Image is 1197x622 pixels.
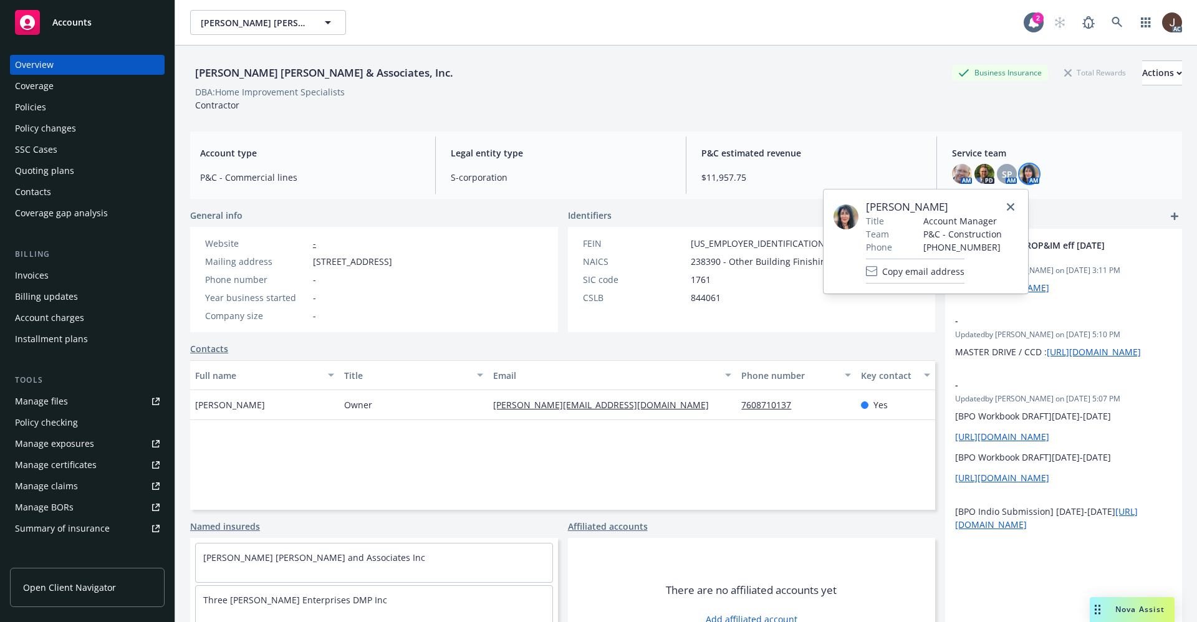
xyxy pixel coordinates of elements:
div: Key contact [861,369,916,382]
div: Manage exposures [15,434,94,454]
span: Account type [200,146,420,160]
span: Account Manager [923,214,1002,227]
img: employee photo [834,204,858,229]
a: Overview [10,55,165,75]
div: Manage certificates [15,455,97,475]
span: - [313,309,316,322]
a: Report a Bug [1076,10,1101,35]
span: [PERSON_NAME] [PERSON_NAME] & Associates, Inc. [201,16,309,29]
div: Invoices [15,266,49,285]
div: Drag to move [1090,597,1105,622]
div: Policy checking [15,413,78,433]
span: Manage exposures [10,434,165,454]
div: SIC code [583,273,686,286]
a: Contacts [190,342,228,355]
a: Summary of insurance [10,519,165,538]
span: Updated by [PERSON_NAME] on [DATE] 5:10 PM [955,329,1172,340]
a: [URL][DOMAIN_NAME] [1047,346,1141,358]
div: -Updatedby [PERSON_NAME] on [DATE] 5:10 PMMASTER DRIVE / CCD :[URL][DOMAIN_NAME] [945,304,1182,368]
span: [US_EMPLOYER_IDENTIFICATION_NUMBER] [691,237,869,250]
span: Updated by [PERSON_NAME] on [DATE] 5:07 PM [955,393,1172,404]
img: photo [1019,164,1039,184]
span: Service team [952,146,1172,160]
div: Coverage [15,76,54,96]
span: Team [866,227,889,241]
img: photo [1162,12,1182,32]
div: Installment plans [15,329,88,349]
span: $11,957.75 [701,171,921,184]
a: Account charges [10,308,165,328]
span: 1761 [691,273,711,286]
div: Manage BORs [15,497,74,517]
a: Policy checking [10,413,165,433]
a: Three [PERSON_NAME] Enterprises DMP Inc [203,594,387,606]
a: Installment plans [10,329,165,349]
p: [BPO Workbook DRAFT][DATE]-[DATE] [955,451,1172,464]
div: Mailing address [205,255,308,268]
span: Updated by [PERSON_NAME] on [DATE] 3:11 PM [955,265,1172,276]
a: [URL][DOMAIN_NAME] [955,472,1049,484]
div: CSLB [583,291,686,304]
div: Overview [15,55,54,75]
div: Account charges [15,308,84,328]
span: General info [190,209,243,222]
span: - [955,314,1140,327]
a: Billing updates [10,287,165,307]
button: Email [488,360,736,390]
a: Manage files [10,391,165,411]
a: - [313,237,316,249]
span: 844061 [691,291,721,304]
div: DBA: Home Improvement Specialists [195,85,345,98]
a: Named insureds [190,520,260,533]
div: -Updatedby [PERSON_NAME] on [DATE] 5:07 PM[BPO Workbook DRAFT][DATE]-[DATE][URL][DOMAIN_NAME][BPO... [945,368,1182,541]
span: P&C - Construction [923,227,1002,241]
button: Key contact [856,360,935,390]
span: S-corporation [451,171,671,184]
span: SP [1002,168,1012,181]
div: Billing updates [15,287,78,307]
a: Policies [10,97,165,117]
div: [PERSON_NAME] [PERSON_NAME] & Associates, Inc. [190,65,458,81]
div: Phone number [205,273,308,286]
span: P&C estimated revenue [701,146,921,160]
div: FEIN [583,237,686,250]
span: Contractor [195,99,239,111]
a: Switch app [1133,10,1158,35]
p: MASTER DRIVE / CCD : [955,345,1172,358]
a: close [1003,199,1018,214]
span: 24 25 GL AUTO PROP&IM eff [DATE] renewal proposal [955,239,1140,265]
a: Coverage [10,76,165,96]
button: Nova Assist [1090,597,1175,622]
span: 238390 - Other Building Finishing Contractors [691,255,882,268]
a: Policy changes [10,118,165,138]
span: - [955,378,1140,391]
a: Start snowing [1047,10,1072,35]
div: Business Insurance [952,65,1048,80]
button: Actions [1142,60,1182,85]
span: Legal entity type [451,146,671,160]
span: [PHONE_NUMBER] [923,241,1002,254]
a: [PERSON_NAME] [PERSON_NAME] and Associates Inc [203,552,425,563]
div: Actions [1142,61,1182,85]
p: [BPO Workbook DRAFT][DATE]-[DATE] [955,409,1172,423]
div: Tools [10,374,165,386]
span: [PERSON_NAME] [866,199,1002,214]
a: SSC Cases [10,140,165,160]
span: Phone [866,241,892,254]
span: Title [866,214,884,227]
div: Year business started [205,291,308,304]
span: Nova Assist [1115,604,1165,615]
div: Contacts [15,182,51,202]
a: Coverage gap analysis [10,203,165,223]
button: [PERSON_NAME] [PERSON_NAME] & Associates, Inc. [190,10,346,35]
a: Invoices [10,266,165,285]
button: Title [339,360,488,390]
img: photo [952,164,972,184]
a: [URL][DOMAIN_NAME] [955,431,1049,443]
div: 24 25 GL AUTO PROP&IM eff [DATE] renewal proposalUpdatedby [PERSON_NAME] on [DATE] 3:11 PM[URL][D... [945,229,1182,304]
div: Company size [205,309,308,322]
div: Policy changes [15,118,76,138]
div: Total Rewards [1058,65,1132,80]
a: [PERSON_NAME][EMAIL_ADDRESS][DOMAIN_NAME] [493,399,719,411]
div: Summary of insurance [15,519,110,538]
